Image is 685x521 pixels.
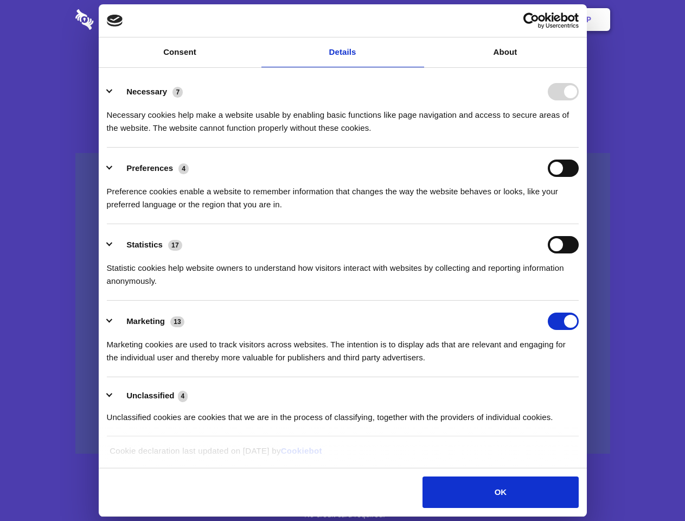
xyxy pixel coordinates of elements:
button: Unclassified (4) [107,389,195,403]
button: OK [422,476,578,508]
div: Necessary cookies help make a website usable by enabling basic functions like page navigation and... [107,100,579,135]
label: Statistics [126,240,163,249]
img: logo-wordmark-white-trans-d4663122ce5f474addd5e946df7df03e33cb6a1c49d2221995e7729f52c070b2.svg [75,9,168,30]
span: 17 [168,240,182,251]
h4: Auto-redaction of sensitive data, encrypted data sharing and self-destructing private chats. Shar... [75,99,610,135]
span: 13 [170,316,184,327]
a: Usercentrics Cookiebot - opens in a new window [484,12,579,29]
div: Unclassified cookies are cookies that we are in the process of classifying, together with the pro... [107,403,579,424]
label: Necessary [126,87,167,96]
div: Marketing cookies are used to track visitors across websites. The intention is to display ads tha... [107,330,579,364]
div: Preference cookies enable a website to remember information that changes the way the website beha... [107,177,579,211]
a: Login [492,3,539,36]
h1: Eliminate Slack Data Loss. [75,49,610,88]
a: Details [261,37,424,67]
a: Cookiebot [281,446,322,455]
label: Marketing [126,316,165,326]
div: Cookie declaration last updated on [DATE] by [101,444,584,466]
div: Statistic cookies help website owners to understand how visitors interact with websites by collec... [107,253,579,288]
button: Marketing (13) [107,313,191,330]
a: About [424,37,587,67]
a: Consent [99,37,261,67]
label: Preferences [126,163,173,173]
a: Pricing [318,3,366,36]
a: Wistia video thumbnail [75,153,610,454]
span: 7 [172,87,183,98]
span: 4 [178,163,189,174]
img: logo [107,15,123,27]
span: 4 [178,391,188,402]
button: Statistics (17) [107,236,189,253]
button: Necessary (7) [107,83,190,100]
iframe: Drift Widget Chat Controller [631,467,672,508]
button: Preferences (4) [107,160,196,177]
a: Contact [440,3,490,36]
